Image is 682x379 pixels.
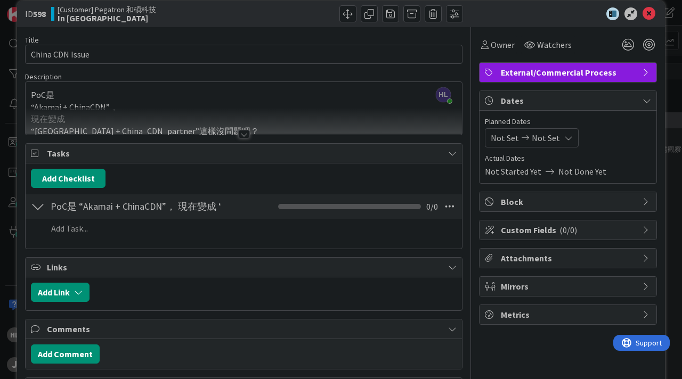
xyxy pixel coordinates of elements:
button: Add Link [31,283,90,302]
span: Comments [47,323,443,335]
span: Mirrors [501,280,637,293]
input: Add Checklist... [47,197,224,216]
input: type card name here... [25,45,462,64]
p: PoC是 [31,89,457,101]
span: ( 0/0 ) [559,225,577,235]
span: [Customer] Pegatron 和碩科技 [58,5,156,14]
span: Links [47,261,443,274]
span: Custom Fields [501,224,637,236]
span: Planned Dates [485,116,651,127]
span: Owner [491,38,515,51]
span: HL [436,87,451,102]
span: Support [22,2,48,14]
b: In [GEOGRAPHIC_DATA] [58,14,156,22]
span: Metrics [501,308,637,321]
span: Block [501,195,637,208]
label: Title [25,35,39,45]
span: Dates [501,94,637,107]
span: Not Set [491,131,519,144]
span: Actual Dates [485,153,651,164]
span: ID [25,7,46,20]
p: “Akamai + ChinaCDN”， [31,101,457,113]
span: Description [25,72,62,81]
span: Not Done Yet [558,165,606,178]
button: Add Comment [31,344,100,364]
span: Not Set [532,131,560,144]
span: Attachments [501,252,637,265]
span: External/Commercial Process [501,66,637,79]
span: 0 / 0 [426,200,438,213]
span: Not Started Yet [485,165,541,178]
b: 598 [33,9,46,19]
span: Watchers [537,38,572,51]
button: Add Checklist [31,169,105,188]
span: Tasks [47,147,443,160]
